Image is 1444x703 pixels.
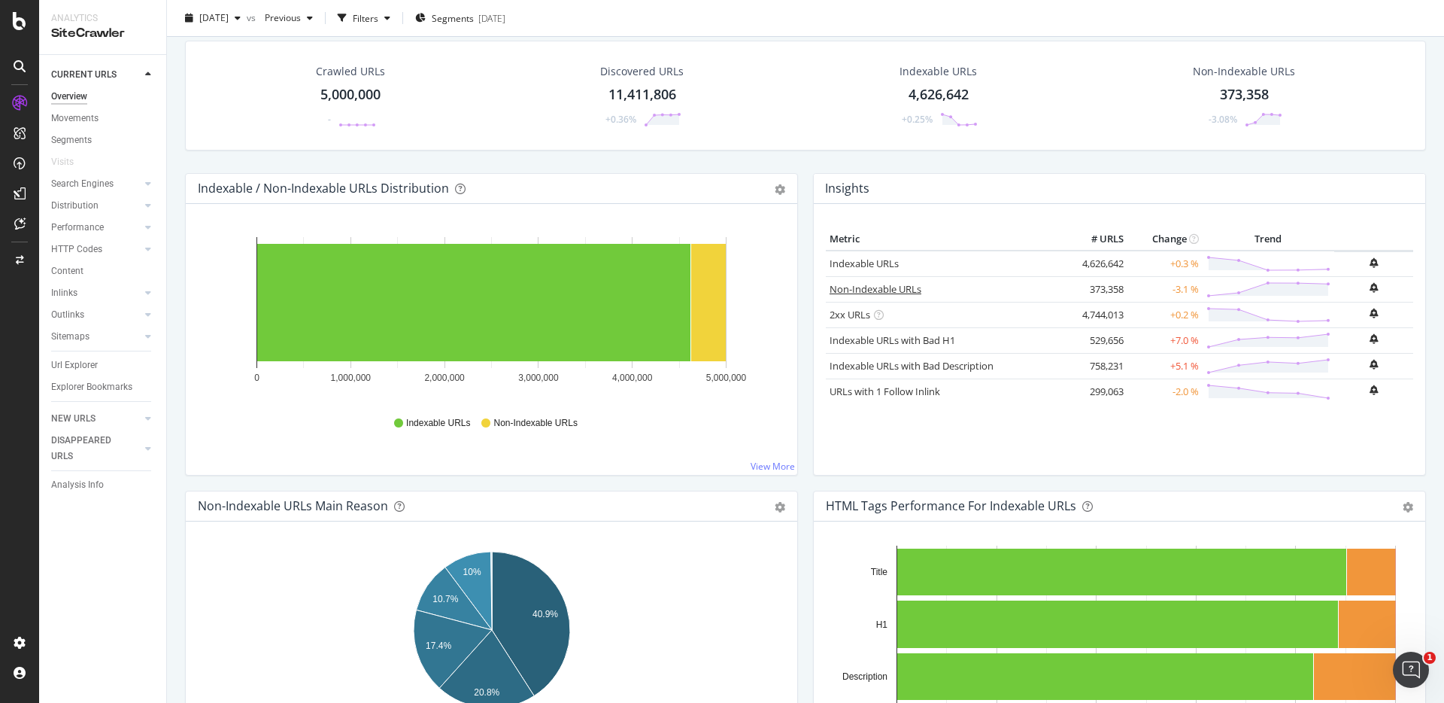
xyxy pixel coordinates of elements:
[51,154,89,170] a: Visits
[1370,360,1378,370] div: bell-plus
[51,358,156,373] a: Url Explorer
[1067,251,1127,277] td: 4,626,642
[51,263,83,279] div: Content
[51,176,141,192] a: Search Engines
[909,85,969,105] div: 4,626,642
[51,132,156,148] a: Segments
[51,67,117,83] div: CURRENT URLS
[51,89,87,105] div: Overview
[259,6,319,30] button: Previous
[51,329,89,345] div: Sitemaps
[605,113,636,126] div: +0.36%
[51,411,96,427] div: NEW URLS
[353,11,378,24] div: Filters
[51,111,156,126] a: Movements
[51,379,156,395] a: Explorer Bookmarks
[198,228,785,403] svg: A chart.
[612,373,653,383] text: 4,000,000
[51,433,141,464] a: DISAPPEARED URLS
[1424,652,1436,664] span: 1
[259,11,301,24] span: Previous
[1127,276,1203,302] td: -3.1 %
[830,385,940,398] a: URLs with 1 Follow Inlink
[830,282,921,296] a: Non-Indexable URLs
[1127,379,1203,404] td: -2.0 %
[247,11,259,24] span: vs
[51,411,141,427] a: NEW URLS
[1067,353,1127,379] td: 758,231
[830,257,899,270] a: Indexable URLs
[826,498,1076,513] div: HTML Tags Performance for Indexable URLs
[51,198,99,214] div: Distribution
[830,333,955,347] a: Indexable URLs with Bad H1
[332,6,396,30] button: Filters
[199,11,229,24] span: 2025 Aug. 30th
[1127,228,1203,251] th: Change
[518,373,559,383] text: 3,000,000
[830,308,870,321] a: 2xx URLs
[1403,502,1413,513] div: gear
[331,373,372,383] text: 1,000,000
[51,379,132,395] div: Explorer Bookmarks
[463,567,481,577] text: 10%
[474,687,499,698] text: 20.8%
[51,285,141,301] a: Inlinks
[826,228,1067,251] th: Metric
[51,285,77,301] div: Inlinks
[830,359,994,373] a: Indexable URLs with Bad Description
[51,25,154,42] div: SiteCrawler
[1067,276,1127,302] td: 373,358
[902,113,933,126] div: +0.25%
[600,64,684,79] div: Discovered URLs
[1370,334,1378,344] div: bell-plus
[51,329,141,345] a: Sitemaps
[1370,385,1378,395] div: bell-plus
[51,89,156,105] a: Overview
[1127,251,1203,277] td: +0.3 %
[51,358,98,373] div: Url Explorer
[51,263,156,279] a: Content
[1127,302,1203,327] td: +0.2 %
[775,502,785,513] div: gear
[1220,85,1269,105] div: 373,358
[1370,283,1378,293] div: bell-plus
[320,85,381,105] div: 5,000,000
[1067,228,1127,251] th: # URLS
[1393,652,1429,688] iframe: Intercom live chat
[775,184,785,195] div: gear
[51,307,141,323] a: Outlinks
[51,176,114,192] div: Search Engines
[876,619,888,630] text: H1
[406,417,470,430] span: Indexable URLs
[51,220,141,236] a: Performance
[1127,327,1203,353] td: +7.0 %
[493,417,577,430] span: Non-Indexable URLs
[825,178,869,199] h4: Insights
[432,594,458,604] text: 10.7%
[1370,309,1378,318] div: bell-plus
[871,567,888,577] text: Title
[751,460,795,473] a: View More
[1370,258,1378,268] div: bell-plus
[1193,64,1295,79] div: Non-Indexable URLs
[51,12,154,25] div: Analytics
[51,198,141,214] a: Distribution
[51,111,99,126] div: Movements
[51,433,127,464] div: DISAPPEARED URLS
[179,6,247,30] button: [DATE]
[706,373,747,383] text: 5,000,000
[51,220,104,236] div: Performance
[254,373,259,383] text: 0
[51,132,92,148] div: Segments
[198,498,388,513] div: Non-Indexable URLs Main Reason
[426,641,451,651] text: 17.4%
[478,11,505,24] div: [DATE]
[1209,113,1237,126] div: -3.08%
[424,373,465,383] text: 2,000,000
[1067,302,1127,327] td: 4,744,013
[432,11,474,24] span: Segments
[198,181,449,196] div: Indexable / Non-Indexable URLs Distribution
[51,154,74,170] div: Visits
[328,113,331,126] div: -
[409,6,511,30] button: Segments[DATE]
